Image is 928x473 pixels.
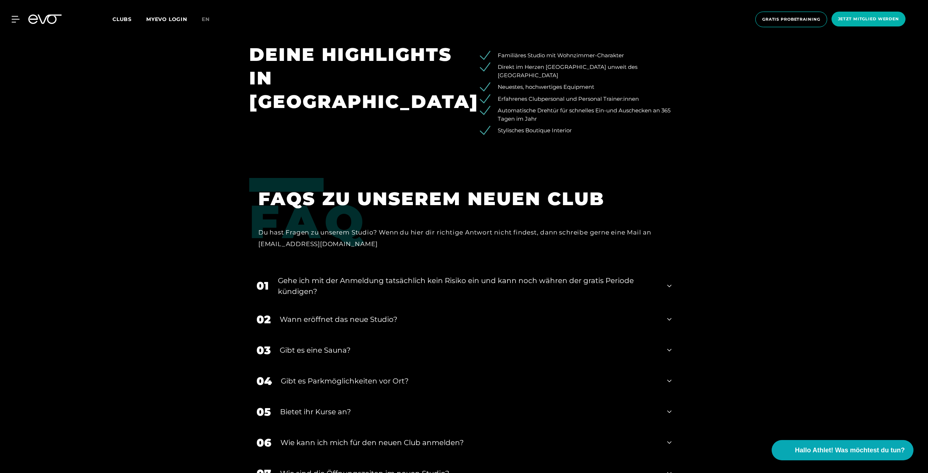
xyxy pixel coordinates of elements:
a: Jetzt Mitglied werden [829,12,908,27]
div: 01 [256,278,269,294]
div: Gibt es Parkmöglichkeiten vor Ort? [281,376,658,386]
button: Hallo Athlet! Was möchtest du tun? [772,440,913,460]
div: Gehe ich mit der Anmeldung tatsächlich kein Risiko ein und kann noch währen der gratis Periode kü... [278,275,658,297]
div: Wie kann ich mich für den neuen Club anmelden? [280,437,658,448]
a: en [202,15,218,24]
div: 04 [256,373,272,389]
div: Wann eröffnet das neue Studio? [280,314,658,325]
li: Stylisches Boutique Interior [485,126,679,135]
div: 03 [256,342,271,358]
span: Clubs [112,16,132,22]
span: en [202,16,210,22]
div: 05 [256,404,271,420]
a: Clubs [112,16,146,22]
li: Neuestes, hochwertiges Equipment [485,83,679,91]
li: Erfahrenes Clubpersonal und Personal Trainer:innen [485,95,679,103]
li: Familiäres Studio mit Wohnzimmer-Charakter [485,51,679,60]
span: Jetzt Mitglied werden [838,16,899,22]
h1: DEINE HIGHLIGHTS IN [GEOGRAPHIC_DATA] [249,43,454,113]
a: Gratis Probetraining [753,12,829,27]
li: Automatische Drehtür für schnelles Ein-und Auschecken an 365 Tagen im Jahr [485,107,679,123]
li: Direkt im Herzen [GEOGRAPHIC_DATA] unweit des [GEOGRAPHIC_DATA] [485,63,679,79]
h1: FAQS ZU UNSEREM NEUEN CLUB [258,187,661,211]
div: Du hast Fragen zu unserem Studio? Wenn du hier dir richtige Antwort nicht findest, dann schreibe ... [258,227,661,250]
div: Gibt es eine Sauna? [280,345,658,356]
div: 02 [256,311,271,328]
span: Gratis Probetraining [762,16,820,22]
span: Hallo Athlet! Was möchtest du tun? [795,445,905,455]
div: 06 [256,435,271,451]
div: Bietet ihr Kurse an? [280,406,658,417]
a: MYEVO LOGIN [146,16,187,22]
